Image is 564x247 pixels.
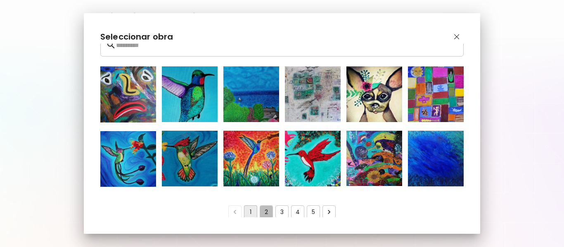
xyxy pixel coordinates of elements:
button: Go to page 2 [260,205,273,219]
button: close [450,30,464,44]
img: close [452,32,462,42]
button: page 1 [244,205,257,219]
button: Go to next page [322,205,336,219]
nav: pagination navigation [227,205,337,219]
button: Go to page 5 [307,205,320,219]
button: Go to page 4 [291,205,304,219]
h4: Seleccionar obra [100,31,173,43]
button: Go to page 3 [275,205,289,219]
